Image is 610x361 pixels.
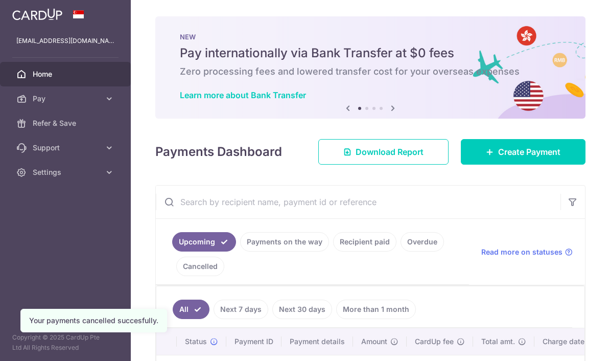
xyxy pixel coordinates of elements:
[33,167,100,177] span: Settings
[461,139,585,165] a: Create Payment
[29,315,158,326] div: Your payments cancelled succesfully.
[333,232,396,252] a: Recipient paid
[180,33,561,41] p: NEW
[481,247,562,257] span: Read more on statuses
[176,257,224,276] a: Cancelled
[498,146,560,158] span: Create Payment
[214,300,268,319] a: Next 7 days
[336,300,416,319] a: More than 1 month
[155,143,282,161] h4: Payments Dashboard
[185,336,207,347] span: Status
[33,143,100,153] span: Support
[180,90,306,100] a: Learn more about Bank Transfer
[172,232,236,252] a: Upcoming
[12,8,62,20] img: CardUp
[226,328,281,355] th: Payment ID
[543,336,584,347] span: Charge date
[272,300,332,319] a: Next 30 days
[356,146,424,158] span: Download Report
[481,247,573,257] a: Read more on statuses
[33,69,100,79] span: Home
[33,118,100,128] span: Refer & Save
[16,36,114,46] p: [EMAIL_ADDRESS][DOMAIN_NAME]
[401,232,444,252] a: Overdue
[156,186,560,218] input: Search by recipient name, payment id or reference
[155,16,585,119] img: Bank transfer banner
[180,45,561,61] h5: Pay internationally via Bank Transfer at $0 fees
[240,232,329,252] a: Payments on the way
[281,328,353,355] th: Payment details
[33,94,100,104] span: Pay
[481,336,515,347] span: Total amt.
[415,336,454,347] span: CardUp fee
[318,139,449,165] a: Download Report
[361,336,387,347] span: Amount
[180,65,561,78] h6: Zero processing fees and lowered transfer cost for your overseas expenses
[173,300,209,319] a: All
